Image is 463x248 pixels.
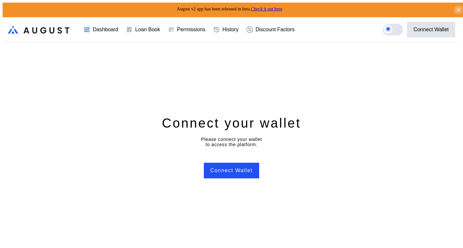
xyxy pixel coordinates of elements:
[243,18,299,42] a: Discount Factors
[209,18,243,42] a: History
[177,7,282,11] span: August v2 app has been released in beta.
[204,163,259,178] button: Connect Wallet
[407,22,455,37] button: Connect Wallet
[164,18,209,42] a: Permissions
[177,27,205,33] div: Permissions
[414,27,449,33] div: Connect Wallet
[122,18,164,42] a: Loan Book
[222,27,239,33] div: History
[162,115,301,131] div: Connect your wallet
[256,27,295,33] div: Discount Factors
[80,18,122,42] a: Dashboard
[135,27,160,33] div: Loan Book
[201,137,262,147] div: Please connect your wallet to access the platform.
[93,27,118,33] div: Dashboard
[251,7,282,11] a: Check it out here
